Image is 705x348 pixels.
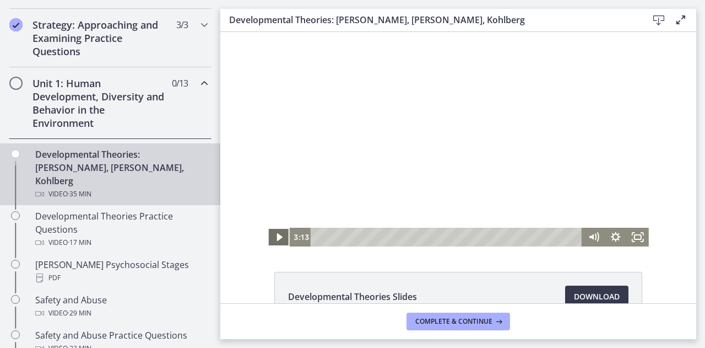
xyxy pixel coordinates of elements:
span: Developmental Theories Slides [288,290,417,303]
h2: Unit 1: Human Development, Diversity and Behavior in the Environment [32,77,167,130]
div: PDF [35,271,207,285]
div: Developmental Theories Practice Questions [35,210,207,249]
div: Developmental Theories: [PERSON_NAME], [PERSON_NAME], Kohlberg [35,148,207,201]
h2: Strategy: Approaching and Examining Practice Questions [32,18,167,58]
h3: Developmental Theories: [PERSON_NAME], [PERSON_NAME], Kohlberg [229,13,630,26]
span: · 29 min [68,307,91,320]
div: Video [35,236,207,249]
span: 3 / 3 [176,18,188,31]
div: [PERSON_NAME] Psychosocial Stages [35,258,207,285]
span: Complete & continue [415,317,492,326]
i: Completed [9,18,23,31]
button: Fullscreen [406,196,429,215]
div: Safety and Abuse [35,293,207,320]
button: Show settings menu [384,196,406,215]
span: 0 / 13 [172,77,188,90]
span: · 17 min [68,236,91,249]
button: Complete & continue [406,313,510,330]
span: · 35 min [68,188,91,201]
button: Mute [362,196,384,215]
span: Download [574,290,620,303]
a: Download [565,286,628,308]
div: Video [35,307,207,320]
div: Video [35,188,207,201]
iframe: Video Lesson [220,32,696,247]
